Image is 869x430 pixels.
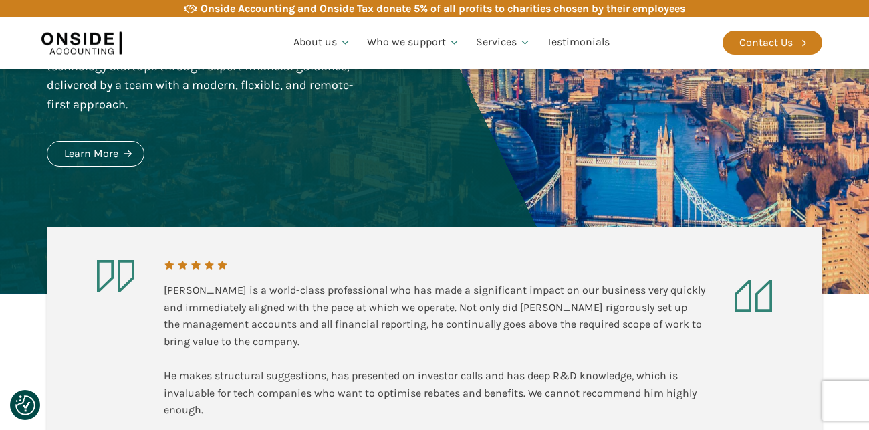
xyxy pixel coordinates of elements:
[285,20,359,66] a: About us
[539,20,618,66] a: Testimonials
[468,20,539,66] a: Services
[164,282,705,419] div: [PERSON_NAME] is a world-class professional who has made a significant impact on our business ver...
[47,141,144,167] a: Learn More
[64,145,118,163] div: Learn More
[15,395,35,415] img: Revisit consent button
[47,37,357,114] div: It's Onside's mission to empower the growth of technology startups through expert financial guida...
[359,20,468,66] a: Who we support
[739,34,793,51] div: Contact Us
[41,27,122,58] img: Onside Accounting
[723,31,822,55] a: Contact Us
[15,395,35,415] button: Consent Preferences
